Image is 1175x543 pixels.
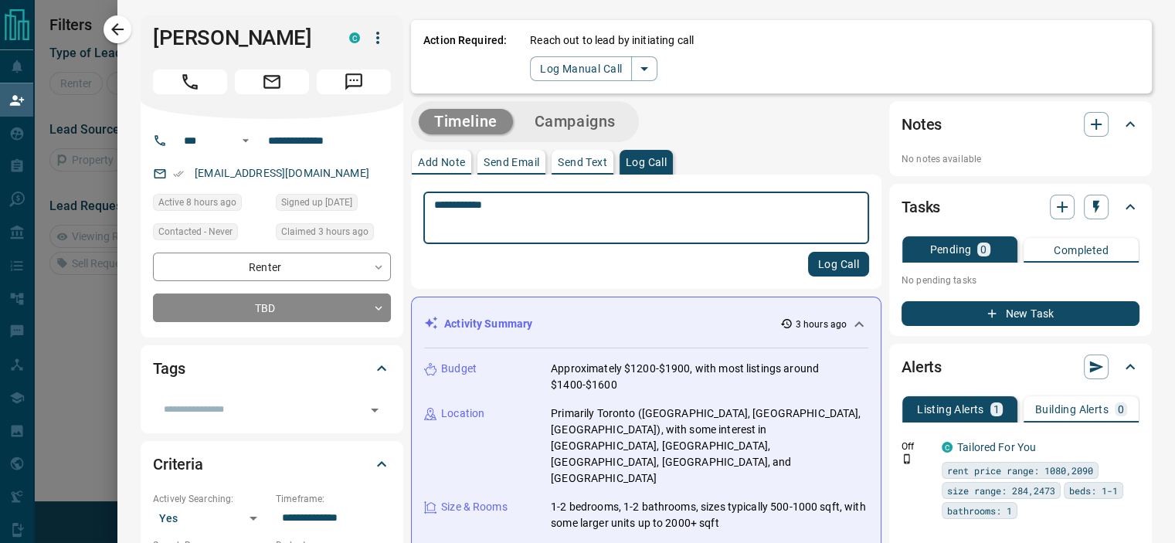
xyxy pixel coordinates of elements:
span: Message [317,70,391,94]
span: rent price range: 1080,2090 [947,463,1093,478]
p: Action Required: [423,32,507,81]
span: Email [235,70,309,94]
p: Timeframe: [276,492,391,506]
div: Yes [153,506,268,531]
div: Mon Sep 15 2025 [276,223,391,245]
p: Send Text [558,157,607,168]
button: Open [236,131,255,150]
span: Contacted - Never [158,224,233,239]
button: Log Call [808,252,869,277]
span: Signed up [DATE] [281,195,352,210]
span: size range: 284,2473 [947,483,1055,498]
div: TBD [153,294,391,322]
div: Notes [902,106,1139,143]
span: Active 8 hours ago [158,195,236,210]
a: Tailored For You [957,441,1036,453]
p: Primarily Toronto ([GEOGRAPHIC_DATA], [GEOGRAPHIC_DATA], [GEOGRAPHIC_DATA]), with some interest i... [551,406,868,487]
p: Location [441,406,484,422]
p: Send Email [484,157,539,168]
div: Activity Summary3 hours ago [424,310,868,338]
svg: Push Notification Only [902,453,912,464]
p: No pending tasks [902,269,1139,292]
p: Completed [1054,245,1109,256]
button: New Task [902,301,1139,326]
h2: Tags [153,356,185,381]
h2: Notes [902,112,942,137]
div: condos.ca [349,32,360,43]
div: condos.ca [942,442,953,453]
div: Wed Sep 10 2025 [276,194,391,216]
p: Log Call [626,157,667,168]
p: Off [902,439,932,453]
p: Listing Alerts [917,404,984,415]
h2: Tasks [902,195,940,219]
div: Renter [153,253,391,281]
p: Reach out to lead by initiating call [530,32,694,49]
h2: Alerts [902,355,942,379]
button: Timeline [419,109,513,134]
div: Tags [153,350,391,387]
span: Claimed 3 hours ago [281,224,368,239]
div: Criteria [153,446,391,483]
h1: [PERSON_NAME] [153,25,326,50]
a: [EMAIL_ADDRESS][DOMAIN_NAME] [195,167,369,179]
span: Call [153,70,227,94]
p: Add Note [418,157,465,168]
span: beds: 1-1 [1069,483,1118,498]
div: split button [530,56,657,81]
p: 0 [1118,404,1124,415]
p: Activity Summary [444,316,532,332]
p: 1-2 bedrooms, 1-2 bathrooms, sizes typically 500-1000 sqft, with some larger units up to 2000+ sqft [551,499,868,531]
span: bathrooms: 1 [947,503,1012,518]
p: Pending [929,244,971,255]
p: No notes available [902,152,1139,166]
h2: Criteria [153,452,203,477]
p: Budget [441,361,477,377]
div: Alerts [902,348,1139,385]
p: 3 hours ago [796,317,847,331]
p: Building Alerts [1035,404,1109,415]
p: Actively Searching: [153,492,268,506]
p: 0 [980,244,987,255]
button: Log Manual Call [530,56,632,81]
p: 1 [993,404,1000,415]
div: Mon Sep 15 2025 [153,194,268,216]
button: Campaigns [519,109,631,134]
svg: Email Verified [173,168,184,179]
p: Size & Rooms [441,499,508,515]
div: Tasks [902,188,1139,226]
button: Open [364,399,385,421]
p: Approximately $1200-$1900, with most listings around $1400-$1600 [551,361,868,393]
